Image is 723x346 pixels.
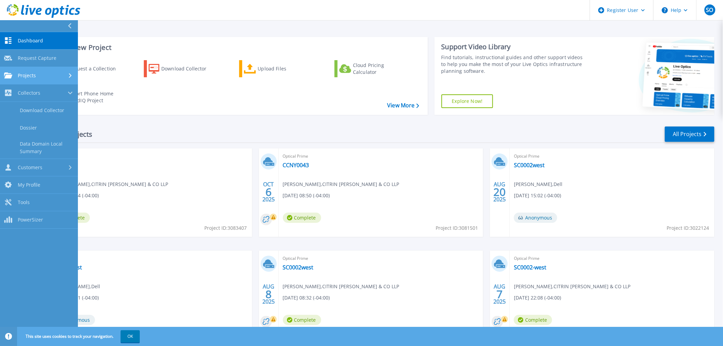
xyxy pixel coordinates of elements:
[52,255,248,262] span: Optical Prime
[49,44,419,51] h3: Start a New Project
[265,291,272,297] span: 8
[161,62,216,76] div: Download Collector
[493,282,506,307] div: AUG 2025
[68,62,123,76] div: Request a Collection
[258,62,313,76] div: Upload Files
[262,179,275,204] div: OCT 2025
[493,179,506,204] div: AUG 2025
[514,294,561,302] span: [DATE] 22:08 (-04:00)
[514,283,630,290] span: [PERSON_NAME] , CITRIN [PERSON_NAME] & CO LLP
[52,181,168,188] span: [PERSON_NAME] , CITRIN [PERSON_NAME] & CO LLP
[283,162,309,169] a: CCNY0043
[144,60,220,77] a: Download Collector
[283,294,330,302] span: [DATE] 08:32 (-04:00)
[494,189,506,195] span: 20
[121,330,140,343] button: OK
[18,72,36,79] span: Projects
[283,283,399,290] span: [PERSON_NAME] , CITRIN [PERSON_NAME] & CO LLP
[436,224,478,232] span: Project ID: 3081501
[283,255,479,262] span: Optical Prime
[665,127,714,142] a: All Projects
[514,255,710,262] span: Optical Prime
[18,182,40,188] span: My Profile
[49,60,125,77] a: Request a Collection
[441,54,585,75] div: Find tutorials, instructional guides and other support videos to help you make the most of your L...
[18,164,42,171] span: Customers
[67,90,120,104] div: Import Phone Home CloudIQ Project
[283,264,314,271] a: SC0002west
[514,192,561,199] span: [DATE] 15:02 (-04:00)
[441,94,493,108] a: Explore Now!
[514,213,557,223] span: Anonymous
[52,152,248,160] span: Optical Prime
[205,224,247,232] span: Project ID: 3083407
[283,181,399,188] span: [PERSON_NAME] , CITRIN [PERSON_NAME] & CO LLP
[283,315,321,325] span: Complete
[283,213,321,223] span: Complete
[18,55,56,61] span: Request Capture
[283,192,330,199] span: [DATE] 08:50 (-04:00)
[514,315,552,325] span: Complete
[387,102,419,109] a: View More
[265,189,272,195] span: 6
[353,62,408,76] div: Cloud Pricing Calculator
[441,42,585,51] div: Support Video Library
[514,264,546,271] a: SC0002-west
[497,291,503,297] span: 7
[514,181,562,188] span: [PERSON_NAME] , Dell
[706,7,713,13] span: SO
[18,217,43,223] span: PowerSizer
[19,330,140,343] span: This site uses cookies to track your navigation.
[18,199,30,205] span: Tools
[514,162,545,169] a: SC0002west
[18,38,43,44] span: Dashboard
[514,152,710,160] span: Optical Prime
[239,60,315,77] a: Upload Files
[335,60,411,77] a: Cloud Pricing Calculator
[262,282,275,307] div: AUG 2025
[667,224,709,232] span: Project ID: 3022124
[18,90,40,96] span: Collectors
[283,152,479,160] span: Optical Prime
